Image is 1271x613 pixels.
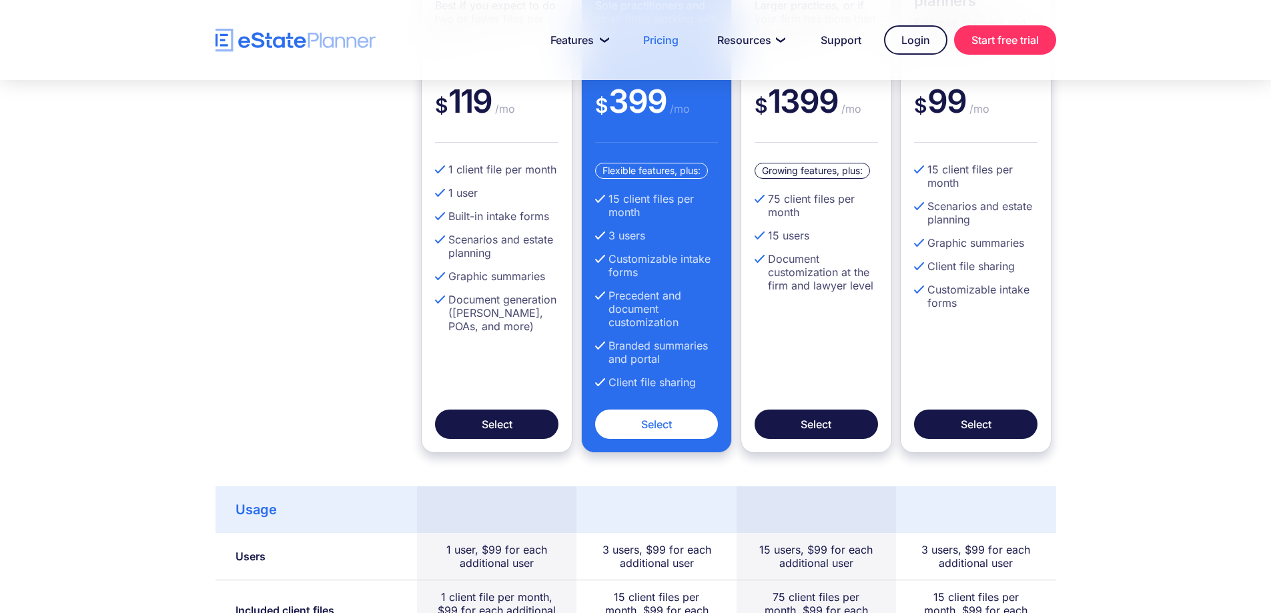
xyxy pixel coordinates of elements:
[435,269,558,283] li: Graphic summaries
[916,543,1035,570] div: 3 users, $99 for each additional user
[435,186,558,199] li: 1 user
[884,25,947,55] a: Login
[755,192,878,219] li: 75 client files per month
[914,93,927,117] span: $
[755,252,878,292] li: Document customization at the firm and lawyer level
[701,27,798,53] a: Resources
[914,283,1037,310] li: Customizable intake forms
[914,259,1037,273] li: Client file sharing
[435,293,558,333] li: Document generation ([PERSON_NAME], POAs, and more)
[595,376,719,389] li: Client file sharing
[805,27,877,53] a: Support
[595,289,719,329] li: Precedent and document customization
[236,503,277,516] div: Usage
[595,229,719,242] li: 3 users
[435,93,448,117] span: $
[627,27,695,53] a: Pricing
[755,93,768,117] span: $
[595,252,719,279] li: Customizable intake forms
[954,25,1056,55] a: Start free trial
[216,29,376,52] a: home
[435,163,558,176] li: 1 client file per month
[914,236,1037,249] li: Graphic summaries
[755,410,878,439] a: Select
[966,102,989,115] span: /mo
[236,550,266,563] div: Users
[838,102,861,115] span: /mo
[595,163,708,179] div: Flexible features, plus:
[755,81,878,143] div: 1399
[435,410,558,439] a: Select
[914,199,1037,226] li: Scenarios and estate planning
[914,163,1037,189] li: 15 client files per month
[534,27,620,53] a: Features
[435,233,558,259] li: Scenarios and estate planning
[435,209,558,223] li: Built-in intake forms
[492,102,515,115] span: /mo
[755,163,870,179] div: Growing features, plus:
[595,192,719,219] li: 15 client files per month
[596,543,716,570] div: 3 users, $99 for each additional user
[435,81,558,143] div: 119
[755,229,878,242] li: 15 users
[667,102,690,115] span: /mo
[757,543,876,570] div: 15 users, $99 for each additional user
[914,410,1037,439] a: Select
[437,543,556,570] div: 1 user, $99 for each additional user
[595,410,719,439] a: Select
[914,81,1037,143] div: 99
[595,93,608,117] span: $
[595,81,719,143] div: 399
[595,339,719,366] li: Branded summaries and portal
